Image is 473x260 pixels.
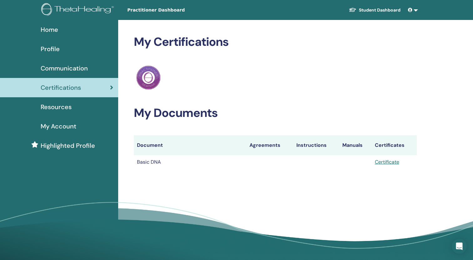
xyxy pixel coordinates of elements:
[41,102,72,112] span: Resources
[344,4,405,16] a: Student Dashboard
[134,155,246,169] td: Basic DNA
[134,35,417,49] h2: My Certifications
[136,65,161,90] img: Practitioner
[134,135,246,155] th: Document
[372,135,417,155] th: Certificates
[127,7,221,13] span: Practitioner Dashboard
[134,106,417,120] h2: My Documents
[41,141,95,150] span: Highlighted Profile
[246,135,293,155] th: Agreements
[349,7,356,12] img: graduation-cap-white.svg
[375,159,399,165] a: Certificate
[41,122,76,131] span: My Account
[41,25,58,34] span: Home
[41,83,81,92] span: Certifications
[41,3,116,17] img: logo.png
[339,135,371,155] th: Manuals
[41,64,88,73] span: Communication
[41,44,60,54] span: Profile
[293,135,339,155] th: Instructions
[452,239,467,254] div: Open Intercom Messenger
